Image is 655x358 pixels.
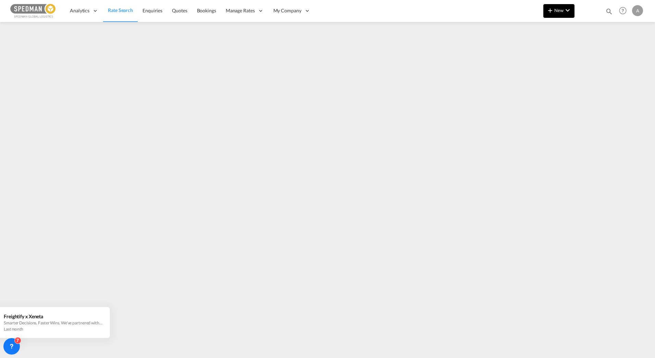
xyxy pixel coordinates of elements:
div: A [632,5,643,16]
span: Enquiries [143,8,162,13]
div: Help [617,5,632,17]
span: Bookings [197,8,216,13]
md-icon: icon-magnify [605,8,613,15]
button: icon-plus 400-fgNewicon-chevron-down [543,4,574,18]
md-icon: icon-plus 400-fg [546,6,554,14]
span: Quotes [172,8,187,13]
span: Manage Rates [226,7,255,14]
md-icon: icon-chevron-down [564,6,572,14]
span: New [546,8,572,13]
span: Analytics [70,7,89,14]
img: c12ca350ff1b11efb6b291369744d907.png [10,3,57,19]
span: Help [617,5,629,16]
div: icon-magnify [605,8,613,18]
span: My Company [273,7,301,14]
span: Rate Search [108,7,133,13]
